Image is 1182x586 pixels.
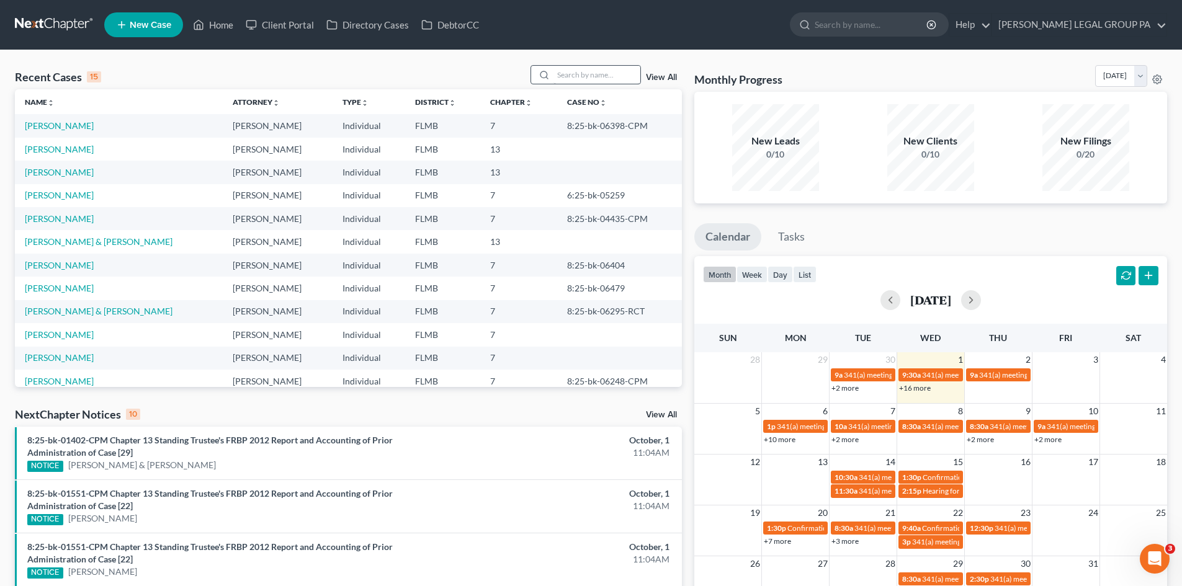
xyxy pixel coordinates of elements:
a: [PERSON_NAME] [68,512,137,525]
td: FLMB [405,161,481,184]
span: 341(a) meeting for [PERSON_NAME] [912,537,1032,546]
td: 8:25-bk-06479 [557,277,682,300]
span: 25 [1155,505,1167,520]
div: New Filings [1042,134,1129,148]
td: FLMB [405,370,481,393]
input: Search by name... [815,13,928,36]
span: 3p [902,537,911,546]
td: FLMB [405,254,481,277]
span: Confirmation Hearing for [PERSON_NAME] & [PERSON_NAME] [922,523,1130,533]
td: Individual [333,230,405,253]
span: 27 [817,556,829,571]
a: +2 more [967,435,994,444]
td: 7 [480,370,557,393]
td: Individual [333,370,405,393]
span: 10a [835,422,847,431]
span: 9:40a [902,523,921,533]
td: 7 [480,184,557,207]
td: Individual [333,254,405,277]
td: FLMB [405,323,481,346]
div: October, 1 [463,541,669,553]
td: Individual [333,347,405,370]
span: 5 [754,404,761,419]
span: 10 [1087,404,1099,419]
td: [PERSON_NAME] [223,184,333,207]
span: 30 [884,352,897,367]
span: 29 [817,352,829,367]
a: Help [949,14,991,36]
span: 8:30a [902,422,921,431]
span: 30 [1019,556,1032,571]
div: October, 1 [463,434,669,446]
a: [PERSON_NAME] [25,144,94,154]
span: 9:30a [902,370,921,380]
td: [PERSON_NAME] [223,370,333,393]
span: 28 [884,556,897,571]
td: 7 [480,300,557,323]
span: 11 [1155,404,1167,419]
td: Individual [333,161,405,184]
button: list [793,266,817,283]
span: 23 [1019,505,1032,520]
span: 28 [749,352,761,367]
span: 9 [1024,404,1032,419]
a: +2 more [831,383,859,393]
span: Thu [989,332,1007,343]
span: 16 [1019,455,1032,469]
span: Sat [1126,332,1141,343]
td: [PERSON_NAME] [223,230,333,253]
span: 18 [1155,455,1167,469]
a: DebtorCC [415,14,485,36]
span: 341(a) meeting for [PERSON_NAME] & [PERSON_NAME] [859,486,1044,495]
span: 11:30a [835,486,857,495]
a: +2 more [1034,435,1062,444]
td: [PERSON_NAME] [223,138,333,161]
span: Tue [855,332,871,343]
td: FLMB [405,300,481,323]
td: FLMB [405,277,481,300]
td: 7 [480,114,557,137]
td: [PERSON_NAME] [223,323,333,346]
span: 341(a) meeting for [PERSON_NAME] [922,370,1042,380]
span: Confirmation hearing for [PERSON_NAME] [787,523,928,533]
a: [PERSON_NAME] [25,167,94,177]
span: 1 [957,352,964,367]
span: 24 [1087,505,1099,520]
a: +10 more [764,435,795,444]
i: unfold_more [47,99,55,107]
span: 9a [970,370,978,380]
a: View All [646,411,677,419]
td: FLMB [405,207,481,230]
span: 4 [1160,352,1167,367]
td: [PERSON_NAME] [223,254,333,277]
div: 0/20 [1042,148,1129,161]
span: 1:30p [767,523,786,533]
span: 9a [835,370,843,380]
span: 341(a) meeting for [PERSON_NAME] & [PERSON_NAME] [922,574,1108,584]
i: unfold_more [525,99,532,107]
a: Nameunfold_more [25,97,55,107]
span: 3 [1092,352,1099,367]
td: 13 [480,230,557,253]
td: Individual [333,207,405,230]
a: Districtunfold_more [415,97,456,107]
a: Attorneyunfold_more [233,97,280,107]
span: Sun [719,332,737,343]
a: +2 more [831,435,859,444]
span: 1:30p [902,473,921,482]
span: 22 [952,505,964,520]
div: October, 1 [463,487,669,500]
span: 15 [952,455,964,469]
td: 8:25-bk-06248-CPM [557,370,682,393]
td: [PERSON_NAME] [223,277,333,300]
td: Individual [333,277,405,300]
td: FLMB [405,184,481,207]
span: 341(a) meeting for [PERSON_NAME] [854,523,974,533]
span: 12:30p [970,523,993,533]
span: 1p [767,422,776,431]
span: 10:30a [835,473,857,482]
div: NOTICE [27,567,63,579]
td: 6:25-bk-05259 [557,184,682,207]
span: 341(a) meeting for [PERSON_NAME] & [PERSON_NAME] [990,422,1175,431]
a: [PERSON_NAME] [25,329,94,340]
